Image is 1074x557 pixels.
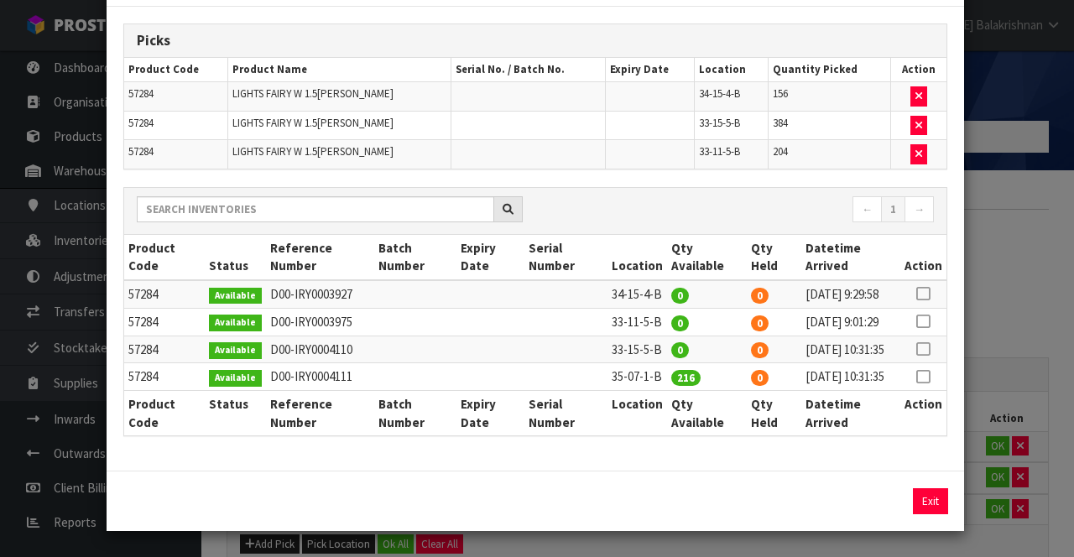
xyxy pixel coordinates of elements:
[209,288,262,305] span: Available
[699,86,740,101] span: 34-15-4-B
[607,235,667,280] th: Location
[900,235,946,280] th: Action
[209,370,262,387] span: Available
[266,391,374,435] th: Reference Number
[751,288,769,304] span: 0
[773,86,788,101] span: 156
[671,342,689,358] span: 0
[266,308,374,336] td: D00-IRY0003975
[548,196,934,226] nav: Page navigation
[266,280,374,308] td: D00-IRY0003927
[124,363,205,391] td: 57284
[801,363,900,391] td: [DATE] 10:31:35
[232,116,394,130] span: LIGHTS FAIRY W 1.5[PERSON_NAME]
[773,116,788,130] span: 384
[747,235,801,280] th: Qty Held
[773,144,788,159] span: 204
[801,308,900,336] td: [DATE] 9:01:29
[695,58,769,82] th: Location
[205,235,266,280] th: Status
[266,363,374,391] td: D00-IRY0004111
[209,342,262,359] span: Available
[699,144,740,159] span: 33-11-5-B
[374,235,456,280] th: Batch Number
[128,86,154,101] span: 57284
[606,58,695,82] th: Expiry Date
[607,280,667,308] td: 34-15-4-B
[891,58,946,82] th: Action
[671,315,689,331] span: 0
[913,488,948,514] button: Exit
[881,196,905,223] a: 1
[456,235,524,280] th: Expiry Date
[124,308,205,336] td: 57284
[801,280,900,308] td: [DATE] 9:29:58
[128,144,154,159] span: 57284
[607,391,667,435] th: Location
[451,58,605,82] th: Serial No. / Batch No.
[456,391,524,435] th: Expiry Date
[137,196,494,222] input: Search inventories
[768,58,891,82] th: Quantity Picked
[124,280,205,308] td: 57284
[667,235,748,280] th: Qty Available
[266,336,374,363] td: D00-IRY0004110
[751,315,769,331] span: 0
[852,196,882,223] a: ←
[905,196,934,223] a: →
[699,116,740,130] span: 33-15-5-B
[801,391,900,435] th: Datetime Arrived
[671,288,689,304] span: 0
[205,391,266,435] th: Status
[751,370,769,386] span: 0
[667,391,748,435] th: Qty Available
[266,235,374,280] th: Reference Number
[137,33,934,49] h3: Picks
[751,342,769,358] span: 0
[232,86,394,101] span: LIGHTS FAIRY W 1.5[PERSON_NAME]
[124,336,205,363] td: 57284
[524,235,607,280] th: Serial Number
[747,391,801,435] th: Qty Held
[209,315,262,331] span: Available
[671,370,701,386] span: 216
[607,363,667,391] td: 35-07-1-B
[128,116,154,130] span: 57284
[232,144,394,159] span: LIGHTS FAIRY W 1.5[PERSON_NAME]
[124,391,205,435] th: Product Code
[607,336,667,363] td: 33-15-5-B
[524,391,607,435] th: Serial Number
[801,235,900,280] th: Datetime Arrived
[228,58,451,82] th: Product Name
[900,391,946,435] th: Action
[607,308,667,336] td: 33-11-5-B
[801,336,900,363] td: [DATE] 10:31:35
[124,58,228,82] th: Product Code
[124,235,205,280] th: Product Code
[374,391,456,435] th: Batch Number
